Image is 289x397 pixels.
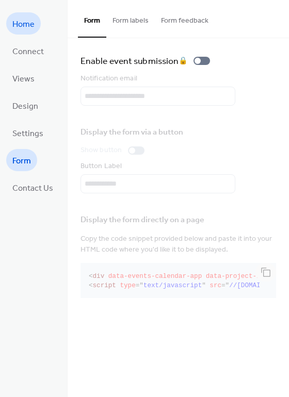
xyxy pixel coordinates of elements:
[6,122,50,144] a: Settings
[6,67,41,89] a: Views
[6,176,59,198] a: Contact Us
[6,149,37,171] a: Form
[12,180,53,196] span: Contact Us
[12,16,35,32] span: Home
[12,126,43,142] span: Settings
[6,94,44,117] a: Design
[12,153,31,169] span: Form
[12,98,38,114] span: Design
[6,12,41,35] a: Home
[12,71,35,87] span: Views
[6,40,50,62] a: Connect
[12,44,44,60] span: Connect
